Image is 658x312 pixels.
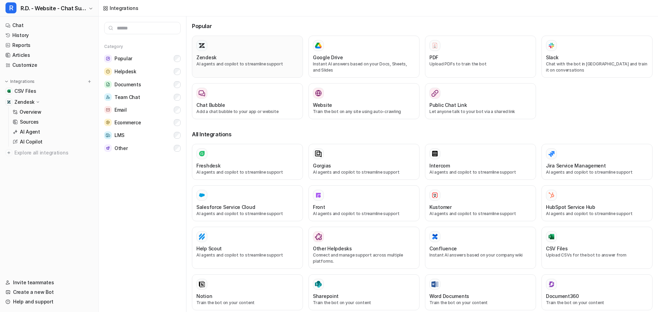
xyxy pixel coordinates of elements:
a: AI Agent [10,127,96,137]
img: Notion [198,281,205,288]
h3: Salesforce Service Cloud [196,203,255,211]
p: Train the bot on your content [546,300,648,306]
h3: Intercom [429,162,450,169]
h3: Website [313,101,332,109]
p: Sources [20,118,39,125]
p: Integrations [10,79,35,84]
img: PDF [431,42,438,49]
span: Explore all integrations [14,147,93,158]
p: AI agents and copilot to streamline support [313,211,415,217]
img: CSV Files [548,233,555,240]
span: Team Chat [114,94,140,101]
p: Zendesk [14,99,35,105]
button: HelpdeskHelpdesk [104,65,181,78]
img: Google Drive [315,42,322,49]
p: Chat with the bot in [GEOGRAPHIC_DATA] and train it on conversations [546,61,648,73]
button: Google DriveGoogle DriveInstant AI answers based on your Docs, Sheets, and Slides [308,36,419,78]
button: Public Chat LinkLet anyone talk to your bot via a shared link [425,83,536,119]
h3: Document360 [546,292,579,300]
img: Help Scout [198,233,205,240]
a: Reports [3,40,96,50]
button: EmailEmail [104,103,181,116]
p: Instant AI answers based on your company wiki [429,252,532,258]
h3: PDF [429,54,438,61]
img: Popular [104,55,112,62]
h3: Chat Bubble [196,101,225,109]
img: expand menu [4,79,9,84]
button: FrontFrontAI agents and copilot to streamline support [308,185,419,221]
h3: Front [313,203,325,211]
button: LMSLMS [104,129,181,142]
button: EcommerceEcommerce [104,116,181,129]
span: Helpdesk [114,68,136,75]
button: CSV FilesCSV FilesUpload CSVs for the bot to answer from [541,227,653,269]
p: Train the bot on your content [313,300,415,306]
img: Documents [104,81,112,88]
span: Email [114,107,127,113]
button: PopularPopular [104,52,181,65]
h3: Slack [546,54,559,61]
button: ConfluenceConfluenceInstant AI answers based on your company wiki [425,227,536,269]
p: Overview [20,109,41,115]
button: OtherOther [104,142,181,154]
span: R.D. - Website - Chat Support [21,3,87,13]
a: Articles [3,50,96,60]
span: Other [114,145,128,152]
h3: Kustomer [429,203,452,211]
h3: Public Chat Link [429,101,467,109]
img: Slack [548,41,555,49]
p: AI agents and copilot to streamline support [196,252,298,258]
button: Chat BubbleAdd a chat bubble to your app or website [192,83,303,119]
span: Ecommerce [114,119,141,126]
span: Popular [114,55,132,62]
button: SlackSlackChat with the bot in [GEOGRAPHIC_DATA] and train it on conversations [541,36,653,78]
p: Connect and manage support across multiple platforms. [313,252,415,264]
h3: Gorgias [313,162,331,169]
h3: Freshdesk [196,162,220,169]
h3: Other Helpdesks [313,245,352,252]
p: Upload PDFs to train the bot [429,61,532,67]
button: ZendeskAI agents and copilot to streamline support [192,36,303,78]
h3: Word Documents [429,292,469,300]
h3: Jira Service Management [546,162,606,169]
img: Ecommerce [104,119,112,126]
p: Let anyone talk to your bot via a shared link [429,109,532,115]
button: Team ChatTeam Chat [104,91,181,103]
p: AI agents and copilot to streamline support [429,169,532,175]
button: Help ScoutHelp ScoutAI agents and copilot to streamline support [192,227,303,269]
p: AI agents and copilot to streamline support [546,211,648,217]
img: Word Documents [431,281,438,288]
p: Upload CSVs for the bot to answer from [546,252,648,258]
h3: Sharepoint [313,292,339,300]
a: CSV FilesCSV Files [3,86,96,96]
span: LMS [114,132,124,139]
img: Sharepoint [315,281,322,288]
span: R [5,2,16,13]
h3: HubSpot Service Hub [546,203,595,211]
img: LMS [104,132,112,139]
h3: Notion [196,292,212,300]
button: DocumentsDocuments [104,78,181,91]
span: Documents [114,81,141,88]
a: AI Copilot [10,137,96,147]
img: Email [104,106,112,113]
p: Train the bot on your content [196,300,298,306]
button: HubSpot Service HubHubSpot Service HubAI agents and copilot to streamline support [541,185,653,221]
button: WebsiteWebsiteTrain the bot on any site using auto-crawling [308,83,419,119]
p: AI Agent [20,128,40,135]
button: KustomerKustomerAI agents and copilot to streamline support [425,185,536,221]
img: Confluence [431,233,438,240]
button: SharepointSharepointTrain the bot on your content [308,274,419,310]
a: Invite teammates [3,278,96,287]
h3: CSV Files [546,245,568,252]
h3: Confluence [429,245,457,252]
p: AI agents and copilot to streamline support [196,211,298,217]
p: AI agents and copilot to streamline support [196,61,298,67]
img: Team Chat [104,93,112,101]
a: Explore all integrations [3,148,96,158]
button: NotionNotionTrain the bot on your content [192,274,303,310]
button: Document360Document360Train the bot on your content [541,274,653,310]
h5: Category [104,44,181,49]
p: Train the bot on your content [429,300,532,306]
img: Other [104,145,112,152]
